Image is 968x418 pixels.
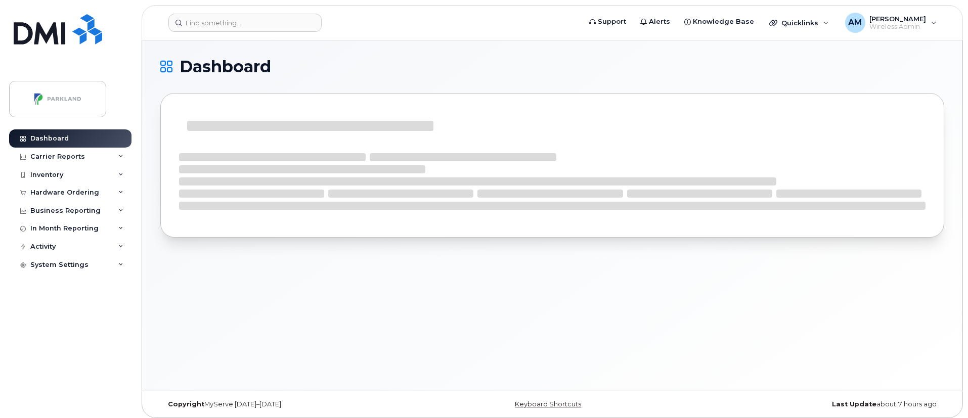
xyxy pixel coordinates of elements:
[515,400,581,408] a: Keyboard Shortcuts
[160,400,422,408] div: MyServe [DATE]–[DATE]
[683,400,944,408] div: about 7 hours ago
[832,400,876,408] strong: Last Update
[168,400,204,408] strong: Copyright
[180,59,271,74] span: Dashboard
